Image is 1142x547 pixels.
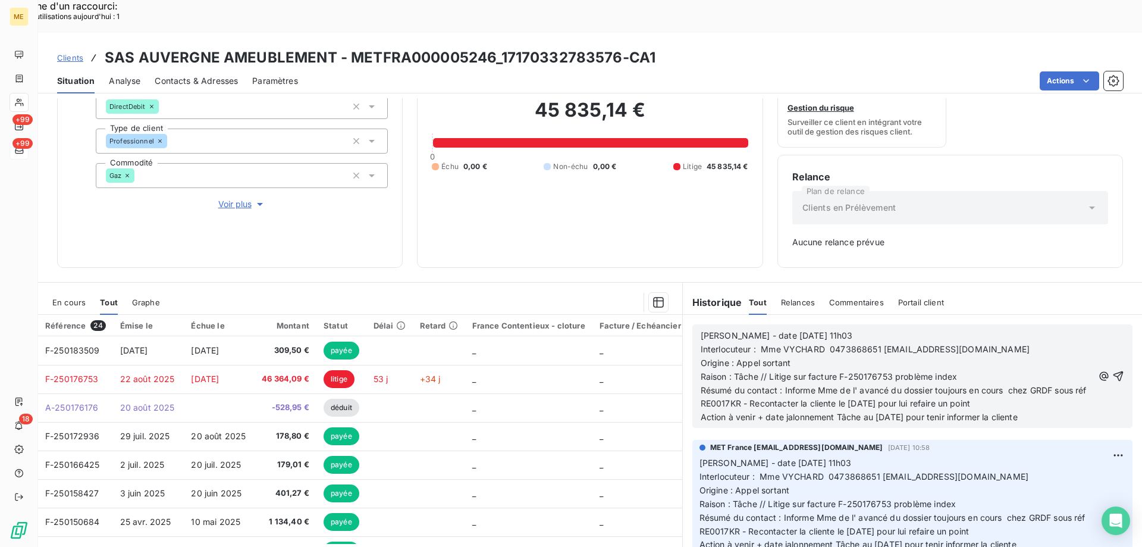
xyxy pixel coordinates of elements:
span: En cours [52,298,86,307]
span: litige [324,370,354,388]
span: F-250158427 [45,488,99,498]
span: Portail client [898,298,944,307]
div: Open Intercom Messenger [1102,507,1130,535]
span: [PERSON_NAME] - date [DATE] 11h03 [699,458,852,468]
span: F-250183509 [45,345,100,355]
span: Interlocuteur : Mme VYCHARD 0473868651 [EMAIL_ADDRESS][DOMAIN_NAME] [699,471,1028,482]
span: Commentaires [829,298,884,307]
div: Référence [45,320,106,331]
span: 20 août 2025 [120,402,175,412]
span: Aucune relance prévue [792,236,1108,248]
span: Non-échu [553,161,588,172]
span: _ [600,460,603,470]
span: _ [472,345,476,355]
div: Délai [374,321,406,330]
span: Contacts & Adresses [155,75,238,87]
span: +99 [12,138,33,149]
input: Ajouter une valeur [167,136,177,146]
span: déduit [324,399,359,417]
span: _ [600,517,603,527]
span: +34 j [420,374,441,384]
span: Clients en Prélèvement [802,202,896,214]
span: Professionnel [109,137,154,145]
span: 1 134,40 € [262,516,309,528]
span: +99 [12,114,33,125]
span: 309,50 € [262,345,309,357]
span: [DATE] [191,374,219,384]
span: Situation [57,75,95,87]
button: Actions [1040,71,1099,90]
span: Voir plus [218,198,266,210]
span: 25 avr. 2025 [120,517,171,527]
span: 22 août 2025 [120,374,175,384]
h3: SAS AUVERGNE AMEUBLEMENT - METFRA000005246_17170332783576-CA1 [105,47,655,68]
span: Origine : Appel sortant [699,485,789,495]
span: 401,27 € [262,487,309,499]
span: Échu [441,161,459,172]
div: Facture / Echéancier [600,321,681,330]
span: F-250172936 [45,431,100,441]
span: 45 835,14 € [707,161,748,172]
div: Retard [420,321,458,330]
button: Gestion du risqueSurveiller ce client en intégrant votre outil de gestion des risques client. [777,71,947,148]
span: Litige [683,161,702,172]
span: 46 364,09 € [262,373,309,385]
span: 18 [19,414,33,424]
span: Gaz [109,172,121,179]
span: Action à venir + date jalonnement Tâche au [DATE] pour tenir informer la cliente [701,412,1018,422]
span: Paramètres [252,75,298,87]
span: payée [324,456,359,474]
span: Clients [57,53,83,62]
span: 2 juil. 2025 [120,460,165,470]
span: _ [600,345,603,355]
span: 24 [90,320,105,331]
div: Émise le [120,321,177,330]
span: F-250176753 [45,374,99,384]
div: France Contentieux - cloture [472,321,585,330]
span: 0,00 € [593,161,617,172]
span: 20 juil. 2025 [191,460,241,470]
span: 178,80 € [262,430,309,442]
span: F-250166425 [45,460,100,470]
input: Ajouter une valeur [159,101,168,112]
h6: Historique [683,295,742,310]
span: Tout [100,298,118,307]
div: Montant [262,321,309,330]
span: Relances [781,298,815,307]
span: F-250150684 [45,517,100,527]
span: [DATE] [191,345,219,355]
span: 29 juil. 2025 [120,431,170,441]
span: _ [472,402,476,412]
span: Analyse [109,75,140,87]
span: [PERSON_NAME] - date [DATE] 11h03 [701,330,853,340]
span: _ [600,374,603,384]
span: A-250176176 [45,402,99,412]
span: 20 août 2025 [191,431,246,441]
button: Voir plus [96,198,388,211]
span: _ [472,431,476,441]
span: payée [324,513,359,531]
h6: Relance [792,170,1108,184]
span: Surveiller ce client en intégrant votre outil de gestion des risques client. [788,117,937,136]
span: Résumé du contact : Informe Mme de l' avancé du dossier toujours en cours chez GRDF sous réf RE00... [701,385,1089,409]
span: _ [600,488,603,498]
span: _ [600,402,603,412]
span: MET France [EMAIL_ADDRESS][DOMAIN_NAME] [710,442,883,453]
span: _ [472,517,476,527]
span: _ [600,431,603,441]
span: Graphe [132,298,160,307]
span: Raison : Tâche // Litige sur facture F-250176753 problème index [701,371,957,382]
span: [DATE] [120,345,148,355]
span: Raison : Tâche // Litige sur facture F-250176753 problème index [699,499,956,509]
span: [DATE] 10:58 [888,444,930,451]
span: _ [472,374,476,384]
span: Origine : Appel sortant [701,358,790,368]
span: Résumé du contact : Informe Mme de l' avancé du dossier toujours en cours chez GRDF sous réf RE00... [699,512,1088,536]
span: 3 juin 2025 [120,488,165,498]
div: Échue le [191,321,247,330]
div: Statut [324,321,359,330]
span: 20 juin 2025 [191,488,241,498]
a: Clients [57,52,83,64]
span: _ [472,460,476,470]
span: 0 [430,152,435,161]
